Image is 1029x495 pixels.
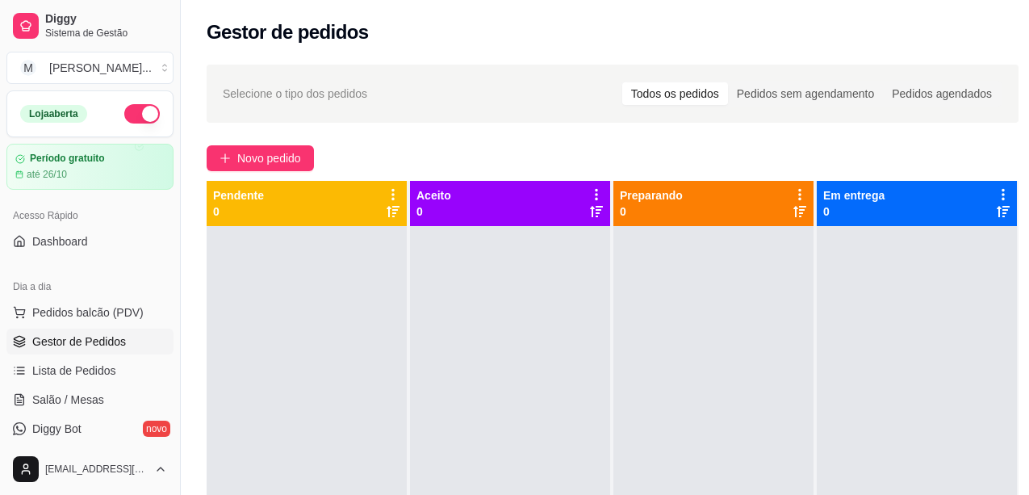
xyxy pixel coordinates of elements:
span: Sistema de Gestão [45,27,167,40]
span: Novo pedido [237,149,301,167]
article: Período gratuito [30,153,105,165]
button: Novo pedido [207,145,314,171]
span: Dashboard [32,233,88,250]
a: Período gratuitoaté 26/10 [6,144,174,190]
button: [EMAIL_ADDRESS][DOMAIN_NAME] [6,450,174,489]
p: Aceito [416,187,451,203]
div: [PERSON_NAME] ... [49,60,152,76]
div: Dia a dia [6,274,174,300]
p: Preparando [620,187,683,203]
span: Salão / Mesas [32,392,104,408]
button: Pedidos balcão (PDV) [6,300,174,325]
span: Gestor de Pedidos [32,333,126,350]
a: Lista de Pedidos [6,358,174,384]
a: Dashboard [6,229,174,254]
span: Selecione o tipo dos pedidos [223,85,367,103]
p: 0 [213,203,264,220]
a: Salão / Mesas [6,387,174,413]
div: Todos os pedidos [622,82,728,105]
a: DiggySistema de Gestão [6,6,174,45]
button: Select a team [6,52,174,84]
a: Gestor de Pedidos [6,329,174,354]
div: Acesso Rápido [6,203,174,229]
span: plus [220,153,231,164]
div: Pedidos agendados [883,82,1001,105]
span: Diggy [45,12,167,27]
div: Loja aberta [20,105,87,123]
button: Alterar Status [124,104,160,124]
span: M [20,60,36,76]
p: 0 [416,203,451,220]
p: 0 [620,203,683,220]
span: [EMAIL_ADDRESS][DOMAIN_NAME] [45,463,148,476]
span: Diggy Bot [32,421,82,437]
span: Lista de Pedidos [32,363,116,379]
div: Pedidos sem agendamento [728,82,883,105]
p: 0 [823,203,885,220]
article: até 26/10 [27,168,67,181]
p: Pendente [213,187,264,203]
span: Pedidos balcão (PDV) [32,304,144,321]
p: Em entrega [823,187,885,203]
h2: Gestor de pedidos [207,19,369,45]
a: Diggy Botnovo [6,416,174,442]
